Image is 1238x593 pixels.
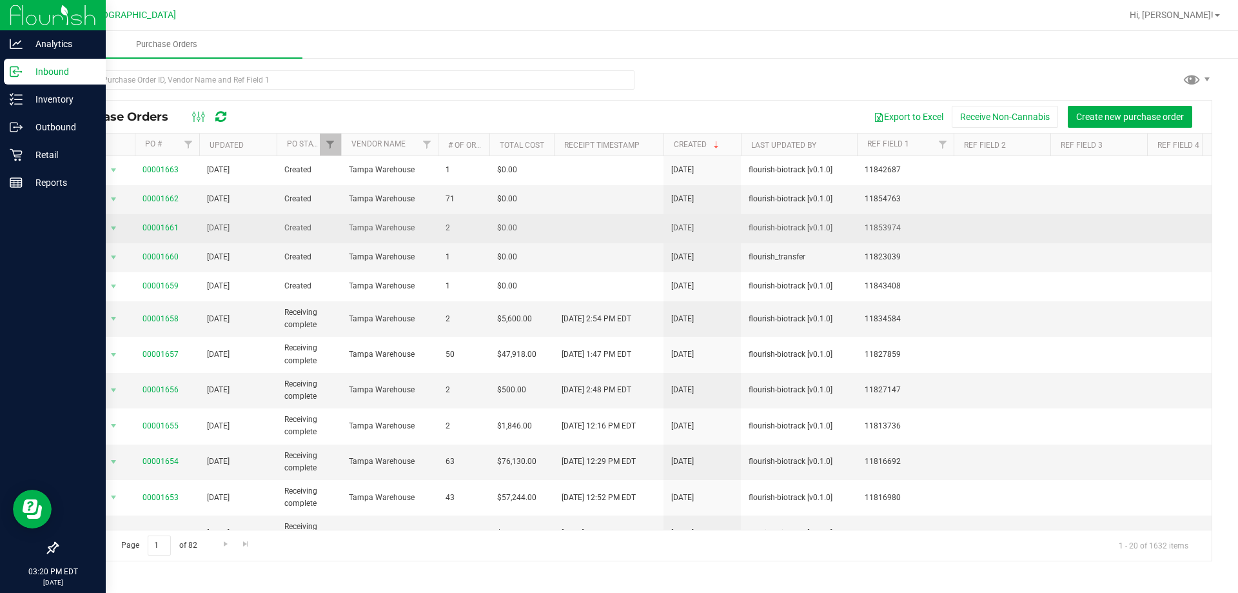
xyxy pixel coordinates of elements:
[207,313,230,325] span: [DATE]
[142,223,179,232] a: 00001661
[1076,112,1184,122] span: Create new purchase order
[562,348,631,361] span: [DATE] 1:47 PM EDT
[320,134,341,156] a: Filter
[867,139,909,148] a: Ref Field 1
[67,110,181,124] span: Purchase Orders
[497,280,517,292] span: $0.00
[671,492,694,504] span: [DATE]
[6,578,100,587] p: [DATE]
[749,420,849,432] span: flourish-biotrack [v0.1.0]
[446,193,482,205] span: 71
[562,527,636,539] span: [DATE] 12:33 PM EDT
[142,314,179,323] a: 00001658
[349,313,430,325] span: Tampa Warehouse
[1108,536,1199,555] span: 1 - 20 of 1632 items
[119,39,215,50] span: Purchase Orders
[145,139,162,148] a: PO #
[1157,141,1199,150] a: Ref Field 4
[446,164,482,176] span: 1
[446,527,482,539] span: 2
[865,164,946,176] span: 11842687
[1130,10,1213,20] span: Hi, [PERSON_NAME]!
[446,313,482,325] span: 2
[865,348,946,361] span: 11827859
[10,121,23,134] inline-svg: Outbound
[749,193,849,205] span: flourish-biotrack [v0.1.0]
[497,492,536,504] span: $57,244.00
[446,280,482,292] span: 1
[207,492,230,504] span: [DATE]
[106,453,122,471] span: select
[671,193,694,205] span: [DATE]
[749,280,849,292] span: flourish-biotrack [v0.1.0]
[671,222,694,234] span: [DATE]
[284,378,333,403] span: Receiving complete
[142,421,179,430] a: 00001655
[964,141,1006,150] a: Ref Field 2
[23,36,100,52] p: Analytics
[446,251,482,263] span: 1
[417,134,438,156] a: Filter
[106,161,122,179] span: select
[865,280,946,292] span: 11843408
[446,492,482,504] span: 43
[142,528,179,538] a: 00001652
[207,222,230,234] span: [DATE]
[446,420,482,432] span: 2
[446,222,482,234] span: 2
[349,527,430,539] span: Tampa Warehouse
[865,193,946,205] span: 11854763
[207,348,230,361] span: [DATE]
[497,251,517,263] span: $0.00
[500,141,544,150] a: Total Cost
[562,456,636,468] span: [DATE] 12:29 PM EDT
[448,141,511,150] a: # Of Orderlines
[106,346,122,364] span: select
[88,10,176,21] span: [GEOGRAPHIC_DATA]
[142,281,179,290] a: 00001659
[562,313,631,325] span: [DATE] 2:54 PM EDT
[148,536,171,556] input: 1
[207,251,230,263] span: [DATE]
[349,456,430,468] span: Tampa Warehouse
[497,222,517,234] span: $0.00
[57,70,634,90] input: Search Purchase Order ID, Vendor Name and Ref Field 1
[142,385,179,394] a: 00001656
[142,165,179,174] a: 00001663
[497,456,536,468] span: $76,130.00
[865,384,946,396] span: 11827147
[497,420,532,432] span: $1,846.00
[284,307,333,331] span: Receiving complete
[564,141,640,150] a: Receipt Timestamp
[671,384,694,396] span: [DATE]
[865,420,946,432] span: 11813736
[110,536,208,556] span: Page of 82
[446,348,482,361] span: 50
[349,251,430,263] span: Tampa Warehouse
[106,277,122,296] span: select
[349,492,430,504] span: Tampa Warehouse
[10,148,23,161] inline-svg: Retail
[751,141,816,150] a: Last Updated By
[671,313,694,325] span: [DATE]
[284,485,333,510] span: Receiving complete
[142,350,179,359] a: 00001657
[207,280,230,292] span: [DATE]
[865,313,946,325] span: 11834584
[106,190,122,208] span: select
[865,106,952,128] button: Export to Excel
[749,348,849,361] span: flourish-biotrack [v0.1.0]
[284,414,333,438] span: Receiving complete
[10,37,23,50] inline-svg: Analytics
[562,384,631,396] span: [DATE] 2:48 PM EDT
[106,381,122,399] span: select
[865,222,946,234] span: 11853974
[671,164,694,176] span: [DATE]
[106,248,122,266] span: select
[932,134,954,156] a: Filter
[562,492,636,504] span: [DATE] 12:52 PM EDT
[562,420,636,432] span: [DATE] 12:16 PM EDT
[497,193,517,205] span: $0.00
[216,536,235,553] a: Go to the next page
[210,141,244,150] a: Updated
